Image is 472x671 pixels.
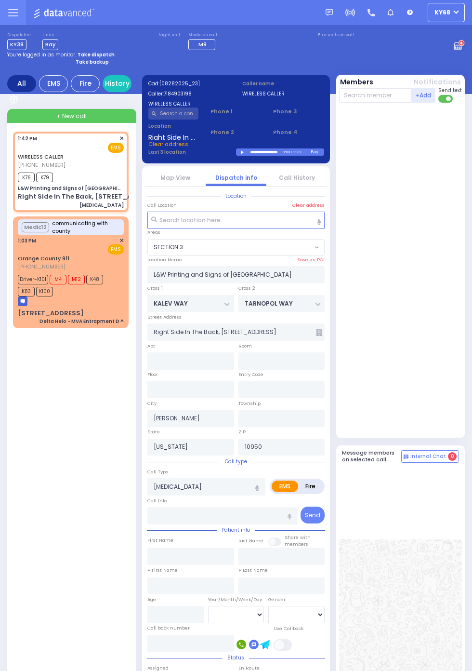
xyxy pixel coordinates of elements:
[339,88,412,103] input: Search member
[147,596,156,603] label: Age
[282,147,291,158] div: 0:00
[18,192,161,201] div: Right Side In The Back, [STREET_ADDRESS]
[210,107,261,116] span: Phone 1
[438,94,454,104] label: Turn off text
[148,133,199,140] span: Right Side In The Back, [STREET_ADDRESS]
[76,58,109,66] strong: Take backup
[42,32,58,38] label: Lines
[147,229,160,236] label: Areas
[147,371,158,378] label: Floor
[71,75,100,92] div: Fire
[147,537,173,544] label: First Name
[18,309,84,318] div: [STREET_ADDRESS]
[33,7,97,19] img: Logo
[297,256,325,263] label: Save as POI
[18,296,27,306] img: message-box.svg
[7,39,26,50] span: KY39
[326,9,333,16] img: message.svg
[404,455,408,459] img: comment-alt.png
[273,128,324,136] span: Phone 4
[268,596,286,603] label: Gender
[238,429,246,435] label: ZIP
[434,8,450,17] span: ky68
[147,469,169,475] label: Call Type
[401,450,459,463] button: Internal Chat 0
[42,39,58,50] span: Bay
[86,275,103,284] span: K48
[217,526,255,534] span: Patient info
[147,497,167,504] label: Call Info
[7,51,76,58] span: You're logged in as monitor.
[238,400,261,407] label: Township
[147,429,160,435] label: State
[148,140,188,148] span: Clear address
[147,400,157,407] label: City
[78,51,115,58] strong: Take dispatch
[147,343,155,349] label: Apt
[188,32,218,38] label: Medic on call
[119,237,124,245] span: ✕
[68,275,85,284] span: M12
[285,541,308,547] span: members
[18,135,37,142] span: 1:42 PM
[18,287,35,296] span: K83
[238,343,252,349] label: Room
[273,107,324,116] span: Phone 3
[238,537,263,544] label: Last Name
[52,219,120,235] span: communicating with county
[285,534,311,540] small: Share with
[238,285,255,292] label: Cross 2
[414,77,461,87] button: Notifications
[147,314,182,321] label: Street Address
[154,243,183,252] span: SECTION 3
[147,202,177,209] label: Call Location
[18,263,66,270] span: [PHONE_NUMBER]
[148,240,312,256] span: SECTION 3
[148,80,230,87] label: Cad:
[160,174,190,182] a: Map View
[148,100,230,107] label: WIRELESS CALLER
[22,222,49,232] button: Medic12
[147,212,325,229] input: Search location here
[242,90,324,97] label: WIRELESS CALLER
[340,77,373,87] button: Members
[18,237,36,244] span: 1:03 PM
[298,481,323,492] label: Fire
[293,147,302,158] div: 1:20
[274,625,303,632] label: Use Callback
[290,147,292,158] div: /
[221,192,251,200] span: Location
[428,3,465,22] button: ky68
[147,256,182,263] label: Location Name
[238,567,268,574] label: P Last Name
[18,153,64,161] a: WIRELESS CALLER
[18,173,35,182] span: K76
[56,112,87,121] span: + New call
[238,371,263,378] label: Entry Code
[36,173,53,182] span: K79
[39,75,68,92] div: EMS
[18,255,69,262] a: Orange County 911
[242,80,324,87] label: Caller name
[18,185,124,192] div: L&W Printing and Signs of [GEOGRAPHIC_DATA]
[79,201,124,209] div: [MEDICAL_DATA]
[292,202,325,209] label: Clear address
[198,40,207,48] span: M9
[50,275,66,284] span: M4
[39,318,124,325] div: Delta Helo - MVA Entrapment D ^
[311,148,324,156] div: Bay
[36,287,53,296] span: K100
[108,244,124,255] span: EMS
[158,32,180,38] label: Night unit
[215,174,257,182] a: Dispatch info
[103,75,131,92] a: History
[208,596,264,603] div: Year/Month/Week/Day
[448,452,457,461] span: 0
[220,458,252,465] span: Call type
[147,567,178,574] label: P First Name
[147,285,163,292] label: Cross 1
[438,87,462,94] span: Send text
[147,625,190,631] label: Call back number
[148,90,230,97] label: Caller:
[272,481,298,492] label: EMS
